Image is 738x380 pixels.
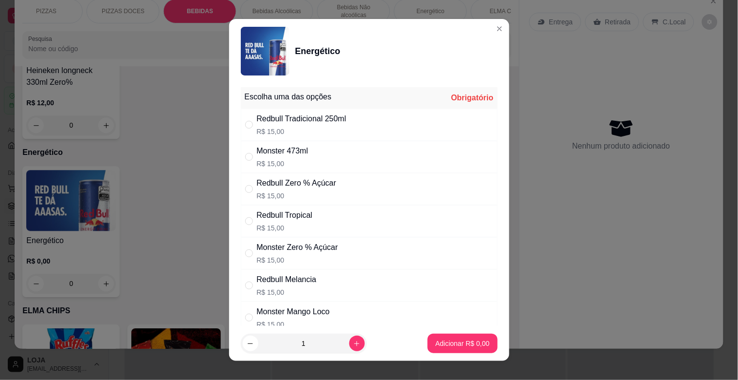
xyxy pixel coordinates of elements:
[257,242,338,253] div: Monster Zero % Açúcar
[257,223,313,233] p: R$ 15,00
[257,255,338,265] p: R$ 15,00
[349,336,365,351] button: increase-product-quantity
[245,91,332,103] div: Escolha uma das opções
[243,336,258,351] button: decrease-product-quantity
[428,334,497,353] button: Adicionar R$ 0,00
[257,113,346,125] div: Redbull Tradicional 250ml
[435,339,489,348] p: Adicionar R$ 0,00
[257,177,337,189] div: Redbull Zero % Açúcar
[257,145,308,157] div: Monster 473ml
[257,209,313,221] div: Redbull Tropical
[295,44,341,58] div: Energético
[257,159,308,169] p: R$ 15,00
[492,21,507,37] button: Close
[241,27,289,76] img: product-image
[257,191,337,201] p: R$ 15,00
[257,320,330,329] p: R$ 15,00
[257,274,317,285] div: Redbull Melancia
[257,306,330,318] div: Monster Mango Loco
[257,287,317,297] p: R$ 15,00
[451,92,493,104] div: Obrigatório
[257,127,346,136] p: R$ 15,00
